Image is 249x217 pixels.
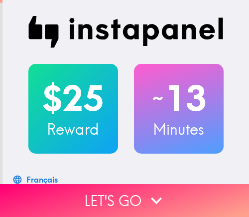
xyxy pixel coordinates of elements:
[134,78,224,119] h2: 13
[28,16,224,48] img: Instapanel
[134,119,224,140] h3: Minutes
[26,173,58,187] div: Français
[10,170,62,190] button: Français
[28,119,118,140] h3: Reward
[28,78,118,119] h2: $25
[151,83,165,113] span: ~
